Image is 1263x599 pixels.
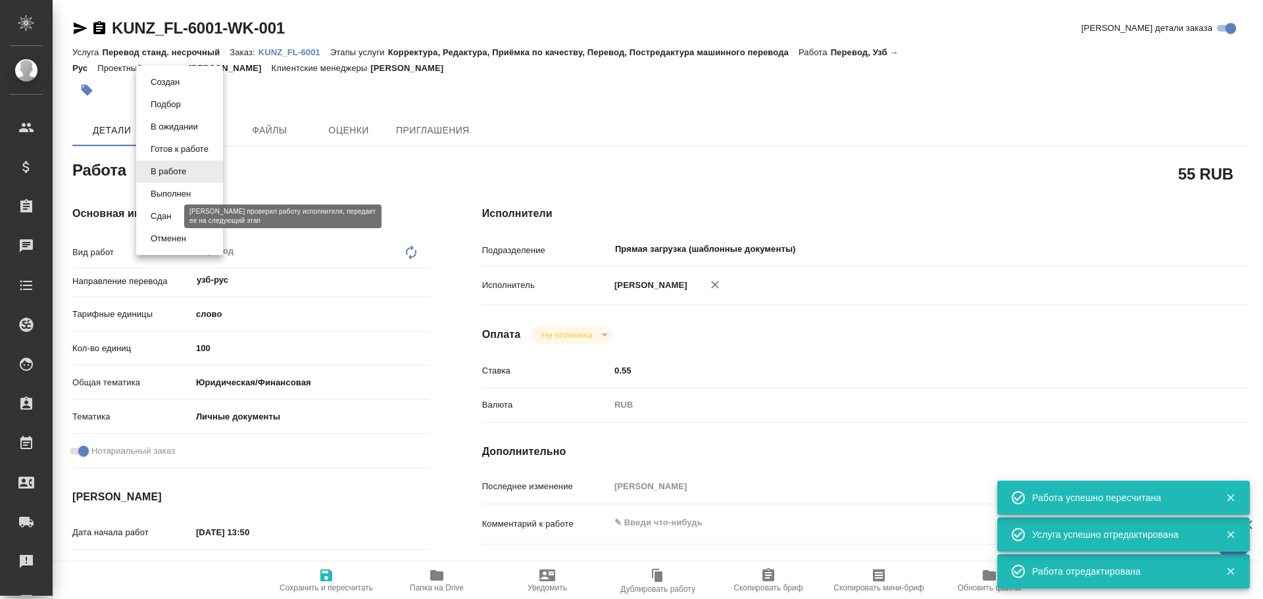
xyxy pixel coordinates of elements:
button: В работе [147,164,190,179]
button: Выполнен [147,187,195,201]
button: В ожидании [147,120,202,134]
button: Отменен [147,231,190,246]
div: Работа отредактирована [1032,565,1206,578]
button: Закрыть [1217,529,1244,540]
button: Подбор [147,97,185,112]
button: Создан [147,75,184,89]
div: Работа успешно пересчитана [1032,491,1206,504]
button: Закрыть [1217,492,1244,504]
button: Закрыть [1217,565,1244,577]
button: Готов к работе [147,142,212,156]
button: Сдан [147,209,175,224]
div: Услуга успешно отредактирована [1032,528,1206,541]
